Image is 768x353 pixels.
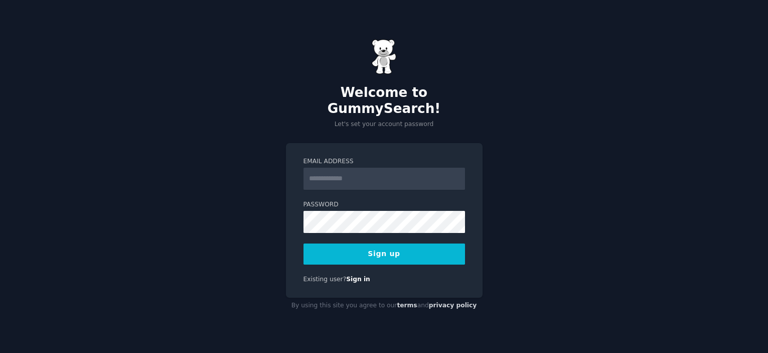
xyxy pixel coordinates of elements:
label: Email Address [303,157,465,166]
img: Gummy Bear [372,39,397,74]
a: privacy policy [429,302,477,309]
span: Existing user? [303,276,347,283]
button: Sign up [303,244,465,265]
a: terms [397,302,417,309]
a: Sign in [346,276,370,283]
label: Password [303,200,465,209]
p: Let's set your account password [286,120,483,129]
div: By using this site you agree to our and [286,298,483,314]
h2: Welcome to GummySearch! [286,85,483,116]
